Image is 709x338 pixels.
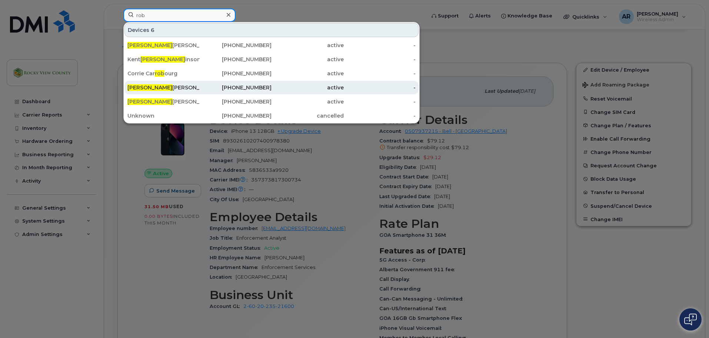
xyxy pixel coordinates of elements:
[272,84,344,91] div: active
[123,9,236,22] input: Find something...
[124,23,419,37] div: Devices
[127,56,200,63] div: Kent inson I Pad
[127,98,200,105] div: [PERSON_NAME]
[124,53,419,66] a: Kent[PERSON_NAME]inson I Pad[PHONE_NUMBER]active-
[200,98,272,105] div: [PHONE_NUMBER]
[344,56,416,63] div: -
[124,81,419,94] a: [PERSON_NAME][PERSON_NAME][PHONE_NUMBER]active-
[344,84,416,91] div: -
[272,70,344,77] div: active
[344,42,416,49] div: -
[140,56,185,63] span: [PERSON_NAME]
[124,95,419,108] a: [PERSON_NAME][PERSON_NAME][PHONE_NUMBER]active-
[200,56,272,63] div: [PHONE_NUMBER]
[127,42,200,49] div: [PERSON_NAME]
[200,70,272,77] div: [PHONE_NUMBER]
[200,42,272,49] div: [PHONE_NUMBER]
[200,84,272,91] div: [PHONE_NUMBER]
[127,84,200,91] div: [PERSON_NAME]
[272,56,344,63] div: active
[127,98,172,105] span: [PERSON_NAME]
[344,112,416,119] div: -
[272,42,344,49] div: active
[684,314,697,325] img: Open chat
[272,98,344,105] div: active
[155,70,164,77] span: rob
[200,112,272,119] div: [PHONE_NUMBER]
[127,84,172,91] span: [PERSON_NAME]
[127,42,172,49] span: [PERSON_NAME]
[151,26,154,34] span: 6
[127,112,200,119] div: Unknown
[124,109,419,122] a: Unknown[PHONE_NUMBER]cancelled-
[127,70,200,77] div: Corrie Car ourg
[344,98,416,105] div: -
[124,39,419,52] a: [PERSON_NAME][PERSON_NAME][PHONE_NUMBER]active-
[344,70,416,77] div: -
[272,112,344,119] div: cancelled
[124,67,419,80] a: Corrie Carrobourg[PHONE_NUMBER]active-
